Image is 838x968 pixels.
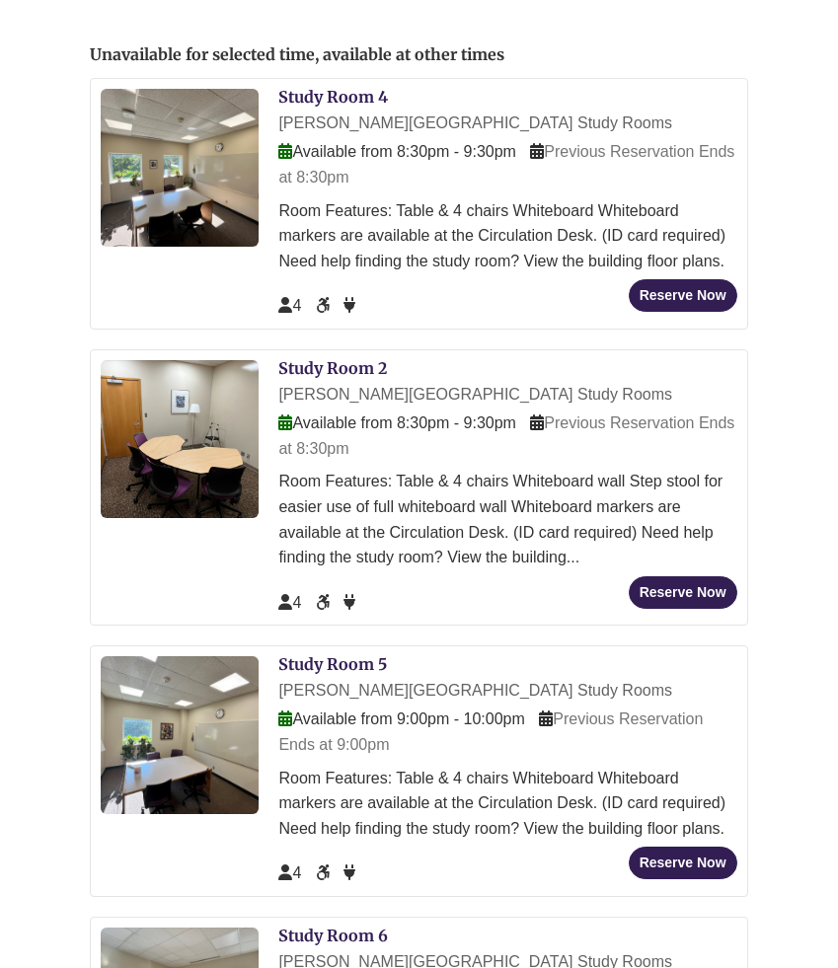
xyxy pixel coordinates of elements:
[278,414,515,431] span: Available from 8:30pm - 9:30pm
[278,87,388,107] a: Study Room 4
[278,678,736,704] div: [PERSON_NAME][GEOGRAPHIC_DATA] Study Rooms
[278,469,736,569] div: Room Features: Table & 4 chairs Whiteboard wall Step stool for easier use of full whiteboard wall...
[90,46,747,64] h2: Unavailable for selected time, available at other times
[278,654,387,674] a: Study Room 5
[343,864,355,881] span: Power Available
[629,576,737,609] button: Reserve Now
[278,111,736,136] div: [PERSON_NAME][GEOGRAPHIC_DATA] Study Rooms
[101,656,259,814] img: Study Room 5
[278,143,734,186] span: Previous Reservation Ends at 8:30pm
[278,143,515,160] span: Available from 8:30pm - 9:30pm
[316,297,334,314] span: Accessible Seat/Space
[278,594,301,611] span: The capacity of this space
[278,358,387,378] a: Study Room 2
[101,89,259,247] img: Study Room 4
[316,864,334,881] span: Accessible Seat/Space
[101,360,259,518] img: Study Room 2
[316,594,334,611] span: Accessible Seat/Space
[629,847,737,879] button: Reserve Now
[278,926,388,945] a: Study Room 6
[278,382,736,408] div: [PERSON_NAME][GEOGRAPHIC_DATA] Study Rooms
[278,710,524,727] span: Available from 9:00pm - 10:00pm
[278,297,301,314] span: The capacity of this space
[278,198,736,274] div: Room Features: Table & 4 chairs Whiteboard Whiteboard markers are available at the Circulation De...
[343,297,355,314] span: Power Available
[278,766,736,842] div: Room Features: Table & 4 chairs Whiteboard Whiteboard markers are available at the Circulation De...
[629,279,737,312] button: Reserve Now
[278,864,301,881] span: The capacity of this space
[343,594,355,611] span: Power Available
[278,414,734,457] span: Previous Reservation Ends at 8:30pm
